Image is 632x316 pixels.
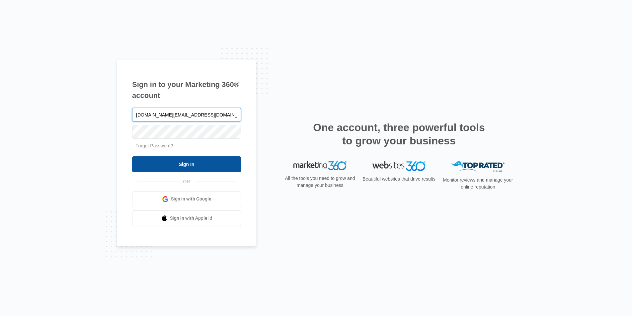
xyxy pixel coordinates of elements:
input: Email [132,108,241,122]
input: Sign In [132,156,241,172]
img: Top Rated Local [451,161,505,172]
h2: One account, three powerful tools to grow your business [311,121,487,147]
p: Beautiful websites that drive results [362,176,436,183]
h1: Sign in to your Marketing 360® account [132,79,241,101]
a: Forgot Password? [135,143,173,148]
a: Sign in with Google [132,191,241,207]
p: All the tools you need to grow and manage your business [283,175,357,189]
a: Sign in with Apple Id [132,210,241,226]
img: Marketing 360 [293,161,347,171]
p: Monitor reviews and manage your online reputation [441,177,515,191]
span: OR [179,178,195,185]
span: Sign in with Apple Id [170,215,212,222]
img: Websites 360 [372,161,426,171]
span: Sign in with Google [171,196,211,202]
